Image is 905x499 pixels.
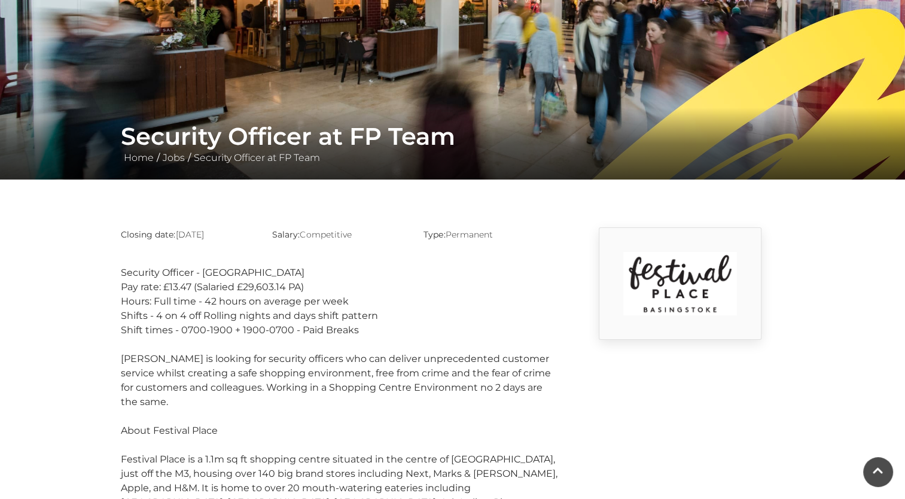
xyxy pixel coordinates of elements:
a: Jobs [160,152,188,163]
p: Permanent [423,227,557,242]
p: [DATE] [121,227,254,242]
div: Security Officer - [GEOGRAPHIC_DATA] [121,266,557,280]
div: About Festival Place [121,424,557,438]
div: Pay rate: £13.47 (Salaried £29,603.14 PA) [121,280,557,294]
div: Hours: Full time - 42 hours on average per week [121,294,557,309]
a: Home [121,152,157,163]
strong: Closing date: [121,229,176,240]
h1: Security Officer at FP Team [121,122,785,151]
img: I7Nk_1640004660_ORD3.png [623,252,737,315]
a: Security Officer at FP Team [191,152,323,163]
div: Shifts - 4 on 4 off Rolling nights and days shift pattern [121,309,557,323]
div: [PERSON_NAME] is looking for security officers who can deliver unprecedented customer service whi... [121,352,557,409]
div: / / [112,122,794,165]
strong: Salary: [272,229,300,240]
div: Shift times - 0700-1900 + 1900-0700 - Paid Breaks [121,323,557,337]
p: Competitive [272,227,406,242]
strong: Type: [423,229,445,240]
